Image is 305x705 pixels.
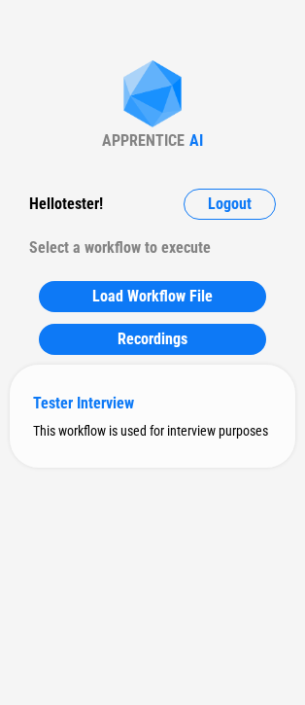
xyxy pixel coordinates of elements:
div: APPRENTICE [102,131,185,150]
img: Apprentice AI [114,60,191,131]
button: Logout [184,189,276,220]
div: AI [189,131,203,150]
button: Load Workflow File [39,281,266,312]
div: Select a workflow to execute [29,232,276,264]
div: This workflow is used for interview purposes [33,423,272,439]
div: Hello tester ! [29,189,103,220]
span: Recordings [118,332,187,347]
button: Recordings [39,324,266,355]
span: Load Workflow File [92,289,213,304]
span: Logout [208,196,252,212]
div: Tester Interview [33,394,272,412]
